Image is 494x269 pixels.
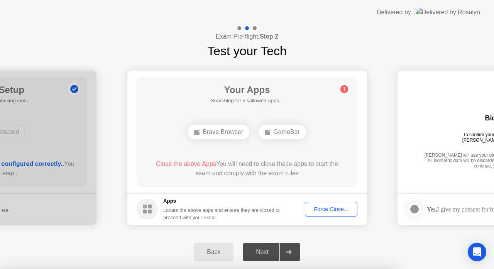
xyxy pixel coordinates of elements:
[468,243,486,261] div: Open Intercom Messenger
[163,197,280,205] h5: Apps
[211,83,283,97] h1: Your Apps
[163,206,280,221] div: Locate the above apps and ensure they are closed to proceed with your exam.
[216,32,278,41] h4: Exam Pre-flight:
[260,33,278,40] b: Step 2
[427,206,437,213] strong: Yes,
[196,249,231,255] div: Back
[416,8,480,17] img: Delivered by Rosalyn
[377,8,411,17] div: Delivered by
[156,161,216,167] span: Close the above Apps
[148,159,347,178] div: You will need to close these apps to start the exam and comply with the exam rules
[245,249,279,255] div: Next
[259,125,306,139] div: GameBar
[308,206,355,212] div: Force Close...
[188,125,249,139] div: Brave Browser
[211,97,283,105] h5: Searching for disallowed apps...
[207,42,287,60] h1: Test your Tech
